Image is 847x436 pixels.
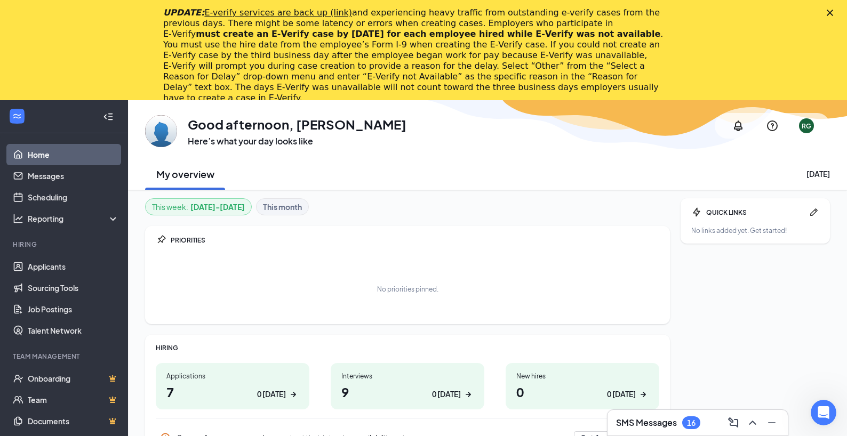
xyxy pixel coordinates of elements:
div: Applications [166,372,299,381]
a: Talent Network [28,320,119,341]
i: UPDATE: [163,7,352,18]
div: Close [827,10,837,16]
button: Minimize [762,414,779,431]
h1: 9 [341,383,474,401]
div: [DATE] [806,168,830,179]
a: Applications70 [DATE]ArrowRight [156,363,309,409]
svg: Notifications [732,119,745,132]
div: Interviews [341,372,474,381]
svg: ArrowRight [638,389,649,400]
svg: ChevronUp [746,416,759,429]
svg: ArrowRight [463,389,474,400]
img: Rory Grose [145,115,177,147]
div: 0 [DATE] [432,389,461,400]
div: and experiencing heavy traffic from outstanding e-verify cases from the previous days. There migh... [163,7,667,103]
h2: My overview [156,167,214,181]
div: QUICK LINKS [706,208,804,217]
a: Job Postings [28,298,119,320]
h1: 0 [516,383,649,401]
div: This week : [152,201,245,213]
div: No priorities pinned. [377,285,438,294]
b: This month [263,201,302,213]
div: PRIORITIES [171,236,659,245]
div: 16 [687,418,696,427]
a: Applicants [28,256,119,277]
a: E-verify services are back up (link) [204,7,352,18]
div: RG [802,122,811,131]
svg: ArrowRight [288,389,299,400]
h1: 7 [166,383,299,401]
svg: Minimize [765,416,778,429]
h1: Good afternoon, [PERSON_NAME] [188,115,406,133]
h3: SMS Messages [616,417,677,429]
a: Interviews90 [DATE]ArrowRight [331,363,484,409]
div: HIRING [156,343,659,352]
div: Hiring [13,240,117,249]
svg: Collapse [103,111,114,122]
div: Team Management [13,352,117,361]
svg: QuestionInfo [766,119,779,132]
svg: Analysis [13,213,23,224]
a: New hires00 [DATE]ArrowRight [506,363,659,409]
a: Messages [28,165,119,187]
h3: Here’s what your day looks like [188,135,406,147]
svg: Bolt [691,207,702,217]
iframe: Intercom live chat [811,400,836,425]
div: Reporting [28,213,119,224]
svg: Pen [809,207,819,217]
svg: Pin [156,235,166,245]
div: 0 [DATE] [607,389,636,400]
button: ComposeMessage [724,414,741,431]
b: must create an E‑Verify case by [DATE] for each employee hired while E‑Verify was not available [196,29,660,39]
a: Sourcing Tools [28,277,119,298]
button: ChevronUp [743,414,760,431]
b: [DATE] - [DATE] [190,201,245,213]
a: OnboardingCrown [28,368,119,389]
a: Scheduling [28,187,119,208]
div: 0 [DATE] [257,389,286,400]
a: TeamCrown [28,389,119,410]
div: No links added yet. Get started! [691,226,819,235]
div: New hires [516,372,649,381]
a: Home [28,144,119,165]
a: DocumentsCrown [28,410,119,432]
svg: ComposeMessage [727,416,740,429]
svg: WorkstreamLogo [12,111,22,122]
